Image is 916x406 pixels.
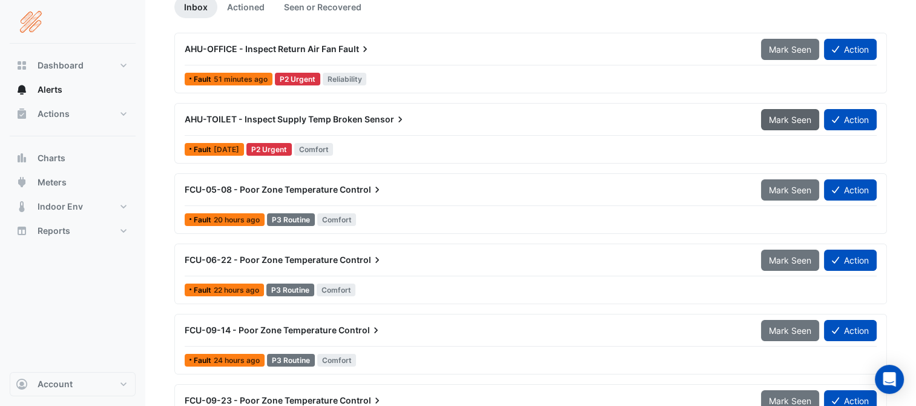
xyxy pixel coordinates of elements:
[267,213,315,226] div: P3 Routine
[38,225,70,237] span: Reports
[824,179,877,201] button: Action
[38,108,70,120] span: Actions
[824,320,877,341] button: Action
[38,176,67,188] span: Meters
[38,201,83,213] span: Indoor Env
[769,185,811,195] span: Mark Seen
[317,354,357,367] span: Comfort
[323,73,367,85] span: Reliability
[10,53,136,78] button: Dashboard
[38,59,84,72] span: Dashboard
[10,146,136,170] button: Charts
[185,255,338,265] span: FCU-06-22 - Poor Zone Temperature
[194,216,214,224] span: Fault
[194,146,214,153] span: Fault
[875,365,904,394] div: Open Intercom Messenger
[10,195,136,219] button: Indoor Env
[214,356,260,365] span: Mon 13-Oct-2025 07:45 BST
[10,78,136,102] button: Alerts
[761,250,819,271] button: Mark Seen
[340,254,383,266] span: Control
[317,284,356,296] span: Comfort
[275,73,320,85] div: P2 Urgent
[294,143,334,156] span: Comfort
[340,184,383,196] span: Control
[38,378,73,390] span: Account
[16,84,28,96] app-icon: Alerts
[267,354,315,367] div: P3 Routine
[338,324,382,336] span: Control
[214,145,239,154] span: Sat 11-Oct-2025 12:00 BST
[38,84,62,96] span: Alerts
[824,109,877,130] button: Action
[761,179,819,201] button: Mark Seen
[761,320,819,341] button: Mark Seen
[769,115,811,125] span: Mark Seen
[824,39,877,60] button: Action
[769,44,811,55] span: Mark Seen
[16,201,28,213] app-icon: Indoor Env
[769,255,811,265] span: Mark Seen
[769,396,811,406] span: Mark Seen
[824,250,877,271] button: Action
[10,219,136,243] button: Reports
[10,102,136,126] button: Actions
[10,170,136,195] button: Meters
[185,184,338,195] span: FCU-05-08 - Poor Zone Temperature
[194,287,214,294] span: Fault
[761,109,819,130] button: Mark Seen
[317,213,357,226] span: Comfort
[185,325,337,335] span: FCU-09-14 - Poor Zone Temperature
[246,143,292,156] div: P2 Urgent
[214,285,259,295] span: Mon 13-Oct-2025 09:30 BST
[769,325,811,336] span: Mark Seen
[194,357,214,364] span: Fault
[185,44,337,54] span: AHU-OFFICE - Inspect Return Air Fan
[364,113,406,125] span: Sensor
[10,372,136,396] button: Account
[16,152,28,164] app-icon: Charts
[185,395,338,405] span: FCU-09-23 - Poor Zone Temperature
[266,284,314,296] div: P3 Routine
[194,76,214,83] span: Fault
[16,108,28,120] app-icon: Actions
[761,39,819,60] button: Mark Seen
[16,59,28,72] app-icon: Dashboard
[214,75,268,84] span: Tue 14-Oct-2025 06:45 BST
[16,176,28,188] app-icon: Meters
[338,43,371,55] span: Fault
[16,225,28,237] app-icon: Reports
[214,215,260,224] span: Mon 13-Oct-2025 11:45 BST
[38,152,65,164] span: Charts
[15,10,69,34] img: Company Logo
[185,114,363,124] span: AHU-TOILET - Inspect Supply Temp Broken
